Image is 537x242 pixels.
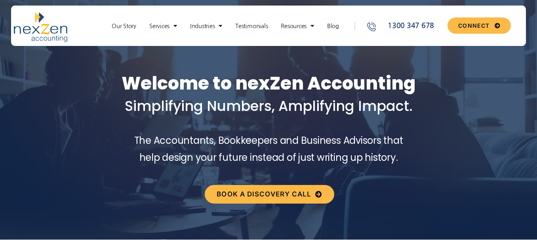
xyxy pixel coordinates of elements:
[447,17,510,34] a: CONNECT
[323,22,343,30] a: Blog
[231,22,272,30] a: Testimonials
[458,23,489,29] span: CONNECT
[145,22,181,30] a: Services
[100,22,350,30] nav: Menu
[386,21,434,31] span: 1300 347 678
[205,185,334,204] a: Book a discovery call
[134,134,403,164] span: The Accountants, Bookkeepers and Business Advisors that help design your future instead of just w...
[277,22,318,30] a: Resources
[217,191,311,198] span: Book a discovery call
[186,22,226,30] a: Industries
[108,22,140,30] a: Our Story
[125,96,413,116] span: Simplifying Numbers, Amplifying Impact.
[366,21,445,31] a: 1300 347 678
